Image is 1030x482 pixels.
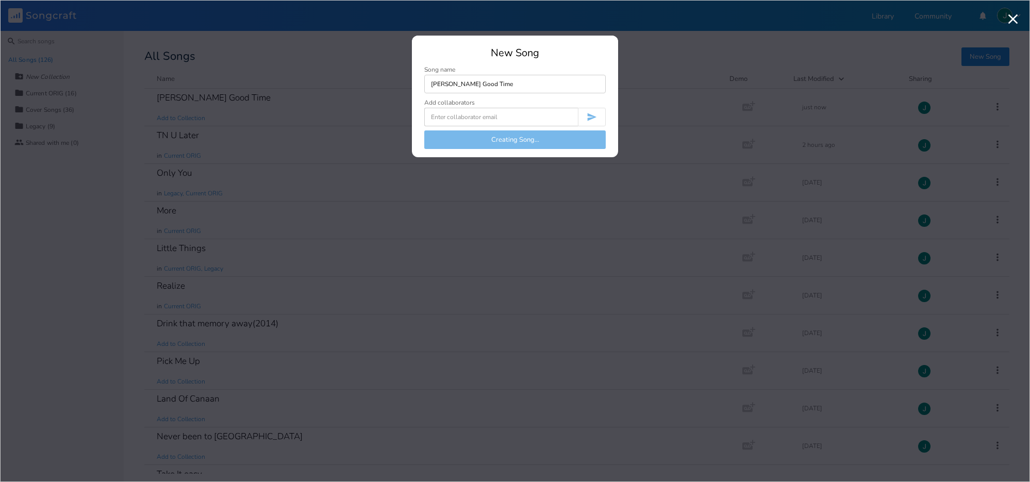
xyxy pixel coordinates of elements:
[424,67,606,73] div: Song name
[424,75,606,93] input: Enter song name
[424,48,606,58] div: New Song
[578,108,606,126] button: Invite
[424,130,606,149] button: Creating Song...
[424,108,578,126] input: Enter collaborator email
[424,99,475,106] div: Add collaborators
